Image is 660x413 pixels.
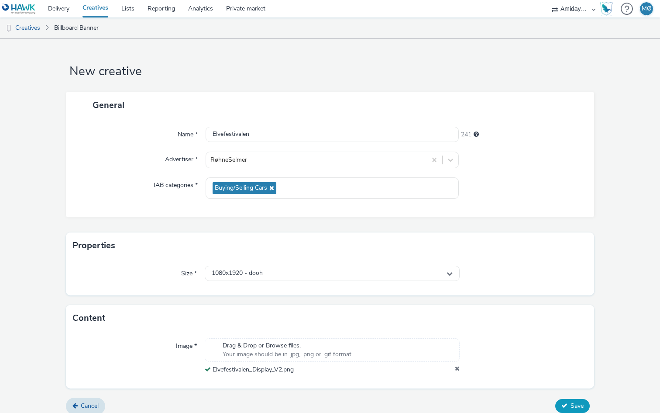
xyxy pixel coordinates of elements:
span: Cancel [81,402,99,410]
h3: Properties [72,239,115,252]
span: Elvefestivalen_Display_V2.png [213,365,294,374]
span: Buying/Selling Cars [215,184,267,192]
img: dooh [4,24,13,33]
span: 241 [461,130,471,139]
span: Drag & Drop or Browse files. [223,341,351,350]
label: Image * [172,338,200,351]
label: Name * [174,127,201,139]
label: Size * [178,266,200,278]
span: Save [571,402,584,410]
h1: New creative [66,63,594,80]
div: Maximum 255 characters [474,130,479,139]
button: Save [555,399,590,413]
span: General [93,99,124,111]
label: IAB categories * [150,177,201,190]
input: Name [206,127,459,142]
img: Hawk Academy [600,2,613,16]
h3: Content [72,312,105,325]
img: undefined Logo [2,3,36,14]
label: Advertiser * [162,152,201,164]
a: Hawk Academy [600,2,616,16]
span: Your image should be in .jpg, .png or .gif format [223,350,351,359]
div: MØ [642,2,652,15]
a: Billboard Banner [50,17,103,38]
span: 1080x1920 - dooh [212,270,263,277]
